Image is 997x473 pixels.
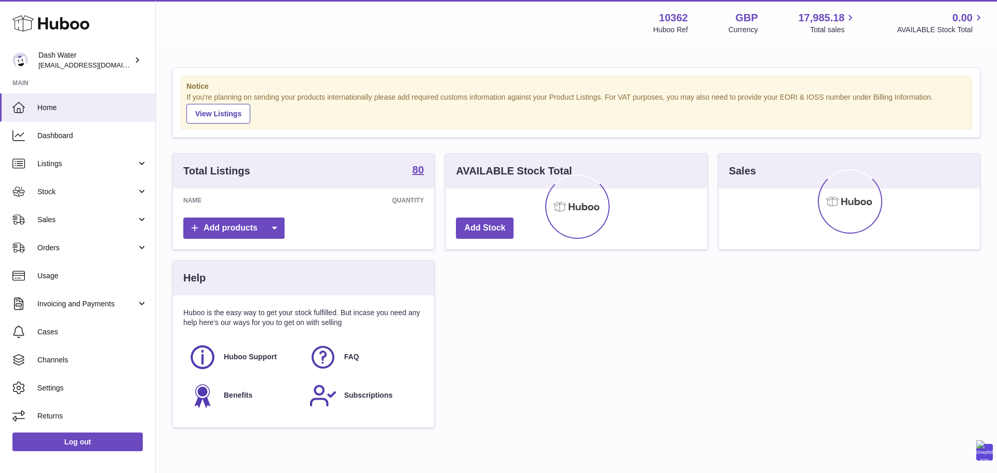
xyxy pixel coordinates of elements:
div: Huboo Ref [653,25,688,35]
a: Benefits [188,382,299,410]
span: Settings [37,383,147,393]
h3: AVAILABLE Stock Total [456,164,572,178]
th: Quantity [285,188,435,212]
span: Orders [37,243,137,253]
span: Total sales [810,25,856,35]
span: Huboo Support [224,352,277,362]
strong: GBP [735,11,758,25]
span: AVAILABLE Stock Total [897,25,985,35]
span: FAQ [344,352,359,362]
span: Subscriptions [344,390,393,400]
span: Cases [37,327,147,337]
p: Huboo is the easy way to get your stock fulfilled. But incase you need any help here's our ways f... [183,308,424,328]
th: Name [173,188,285,212]
span: Invoicing and Payments [37,299,137,309]
div: Dash Water [38,50,132,70]
h3: Sales [729,164,756,178]
span: Stock [37,187,137,197]
span: [EMAIL_ADDRESS][DOMAIN_NAME] [38,61,153,69]
strong: 10362 [659,11,688,25]
a: Subscriptions [309,382,419,410]
span: 0.00 [952,11,973,25]
span: Listings [37,159,137,169]
a: Add products [183,218,285,239]
div: If you're planning on sending your products internationally please add required customs informati... [186,92,966,124]
a: 80 [412,165,424,177]
h3: Total Listings [183,164,250,178]
span: Usage [37,271,147,281]
span: Returns [37,411,147,421]
a: Log out [12,433,143,451]
a: Add Stock [456,218,514,239]
span: Channels [37,355,147,365]
span: Home [37,103,147,113]
span: 17,985.18 [798,11,844,25]
span: Dashboard [37,131,147,141]
a: FAQ [309,343,419,371]
img: bea@dash-water.com [12,52,28,68]
a: View Listings [186,104,250,124]
strong: Notice [186,82,966,91]
h3: Help [183,271,206,285]
a: 0.00 AVAILABLE Stock Total [897,11,985,35]
span: Benefits [224,390,252,400]
a: Huboo Support [188,343,299,371]
div: Currency [729,25,758,35]
span: Sales [37,215,137,225]
strong: 80 [412,165,424,175]
a: 17,985.18 Total sales [798,11,856,35]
